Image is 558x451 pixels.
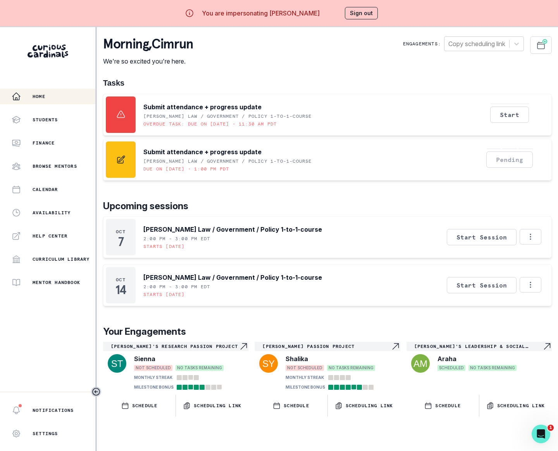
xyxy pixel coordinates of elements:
p: Starts [DATE] [143,291,185,298]
p: Home [33,93,45,100]
span: 1 [548,425,554,431]
p: [PERSON_NAME] Law / Government / Policy 1-to-1-course [143,158,312,164]
svg: Navigate to engagement page [239,342,248,351]
p: Overdue task: Due on [DATE] • 11:30 AM PDT [143,121,277,127]
p: SCHEDULE [284,403,309,409]
button: Scheduling Link [479,395,552,417]
p: [PERSON_NAME]'s Research Passion Project [111,343,239,349]
h1: Tasks [103,78,552,88]
p: 7 [118,238,124,246]
p: Your Engagements [103,325,552,339]
button: SCHEDULE [255,395,327,417]
p: Shalika [286,354,308,363]
button: SCHEDULE [406,395,479,417]
p: Engagements: [403,41,441,47]
button: Start Session [447,277,517,293]
button: Scheduling Link [176,395,248,417]
svg: Navigate to engagement page [391,342,400,351]
span: NO TASKS REMAINING [176,365,224,371]
p: Curriculum Library [33,256,90,262]
p: Scheduling Link [497,403,545,409]
button: Options [520,277,541,293]
p: Browse Mentors [33,163,77,169]
img: svg [108,354,126,373]
a: [PERSON_NAME]'s Leadership & Social Impact Passion ProjectNavigate to engagement pageArahaSCHEDUL... [406,342,552,374]
p: Submit attendance + progress update [143,147,262,157]
span: NO TASKS REMAINING [468,365,517,371]
p: [PERSON_NAME] Passion Project [262,343,391,349]
p: Due on [DATE] • 1:00 PM PDT [143,166,229,172]
p: MILESTONE BONUS [134,384,174,390]
button: Toggle sidebar [91,387,101,397]
iframe: Intercom live chat [532,425,550,443]
img: svg [259,354,278,373]
span: NOT SCHEDULED [134,365,172,371]
p: Finance [33,140,55,146]
p: Oct [116,277,126,283]
span: NO TASKS REMAINING [327,365,375,371]
svg: Navigate to engagement page [542,342,552,351]
p: [PERSON_NAME]'s Leadership & Social Impact Passion Project [414,343,542,349]
p: Students [33,117,58,123]
p: Sienna [134,354,155,363]
p: You are impersonating [PERSON_NAME] [202,9,320,18]
button: Start [490,107,529,123]
p: 14 [115,286,126,294]
p: Starts [DATE] [143,243,185,250]
p: 2:00 PM - 3:00 PM EDT [143,236,210,242]
p: Availability [33,210,71,216]
p: Help Center [33,233,67,239]
p: [PERSON_NAME] Law / Government / Policy 1-to-1-course [143,113,312,119]
a: [PERSON_NAME]'s Research Passion ProjectNavigate to engagement pageSiennaNOT SCHEDULEDNO TASKS RE... [103,342,248,392]
img: Curious Cardinals Logo [28,45,68,58]
img: svg [411,354,430,373]
p: Araha [437,354,456,363]
button: Options [520,229,541,244]
p: Scheduling Link [194,403,241,409]
p: MILESTONE BONUS [286,384,325,390]
a: [PERSON_NAME] Passion ProjectNavigate to engagement pageShalikaNOT SCHEDULEDNO TASKS REMAININGMON... [255,342,400,392]
p: SCHEDULE [435,403,461,409]
p: [PERSON_NAME] Law / Government / Policy 1-to-1-course [143,273,322,282]
p: Notifications [33,407,74,413]
p: SCHEDULE [132,403,158,409]
p: Scheduling Link [346,403,393,409]
p: morning , Cimrun [103,36,193,52]
p: Submit attendance + progress update [143,102,262,112]
button: Pending [486,151,533,168]
p: MONTHLY STREAK [134,375,172,380]
p: Oct [116,229,126,235]
button: Start Session [447,229,517,245]
span: SCHEDULED [437,365,465,371]
p: MONTHLY STREAK [286,375,324,380]
button: Sign out [345,7,378,19]
p: [PERSON_NAME] Law / Government / Policy 1-to-1-course [143,225,322,234]
p: Upcoming sessions [103,199,552,213]
span: NOT SCHEDULED [286,365,324,371]
p: Settings [33,430,58,437]
p: Mentor Handbook [33,279,80,286]
p: 2:00 PM - 3:00 PM EDT [143,284,210,290]
button: SCHEDULE [103,395,176,417]
p: We're so excited you're here. [103,57,193,66]
button: Schedule Sessions [530,36,552,54]
button: Scheduling Link [328,395,400,417]
p: Calendar [33,186,58,193]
